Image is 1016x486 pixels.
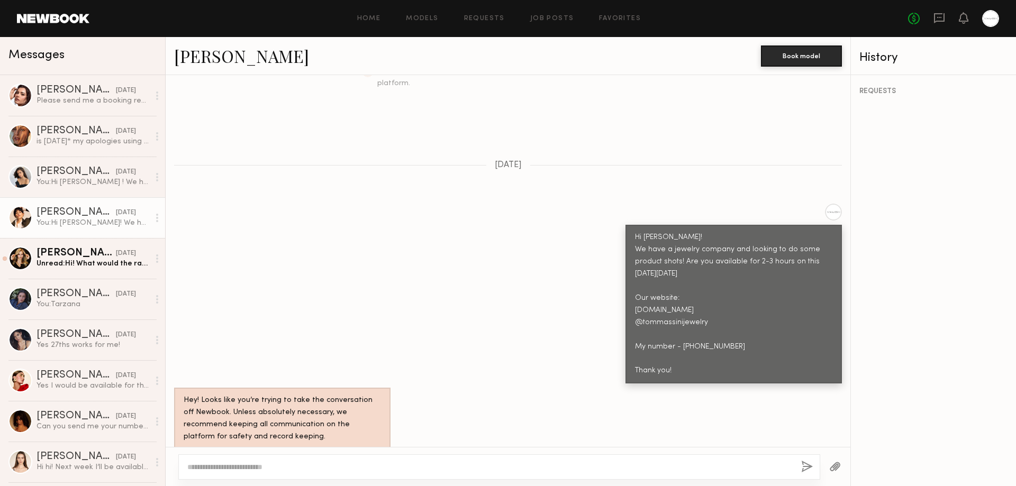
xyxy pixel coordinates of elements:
[37,259,149,269] div: Unread: Hi! What would the rate be? ☺️
[37,248,116,259] div: [PERSON_NAME]
[37,207,116,218] div: [PERSON_NAME]
[464,15,505,22] a: Requests
[116,371,136,381] div: [DATE]
[37,218,149,228] div: You: Hi [PERSON_NAME]! We have a jewelry company and looking to do some product shots! Are you av...
[37,299,149,309] div: You: Tarzana
[37,370,116,381] div: [PERSON_NAME]
[406,15,438,22] a: Models
[761,45,842,67] button: Book model
[184,395,381,443] div: Hey! Looks like you’re trying to take the conversation off Newbook. Unless absolutely necessary, ...
[859,52,1008,64] div: History
[37,340,149,350] div: Yes 27ths works for me!
[37,329,116,340] div: [PERSON_NAME]
[37,462,149,472] div: Hi hi! Next week I’ll be available for a shoot [DATE] or [DATE]
[761,51,842,60] a: Book model
[116,126,136,136] div: [DATE]
[859,88,1008,95] div: REQUESTS
[37,411,116,421] div: [PERSON_NAME]
[495,161,522,170] span: [DATE]
[116,86,136,96] div: [DATE]
[116,249,136,259] div: [DATE]
[37,167,116,177] div: [PERSON_NAME]
[37,136,149,146] div: is [DATE]* my apologies using voice to text.
[635,232,832,377] div: Hi [PERSON_NAME]! We have a jewelry company and looking to do some product shots! Are you availab...
[37,96,149,106] div: Please send me a booking request if you’d like to move forward! Thanks so much! Looking forward t...
[37,126,116,136] div: [PERSON_NAME]
[8,49,65,61] span: Messages
[174,44,309,67] a: [PERSON_NAME]
[357,15,381,22] a: Home
[530,15,574,22] a: Job Posts
[37,289,116,299] div: [PERSON_NAME]
[599,15,641,22] a: Favorites
[37,177,149,187] div: You: Hi [PERSON_NAME] ! We have a jewelry company and looking to do some product shots! Are you a...
[37,85,116,96] div: [PERSON_NAME]
[37,421,149,432] div: Can you send me your number?
[116,330,136,340] div: [DATE]
[37,381,149,391] div: Yes I would be available for the 27th :) Do you have a rate in mind ?
[116,452,136,462] div: [DATE]
[116,289,136,299] div: [DATE]
[116,411,136,421] div: [DATE]
[37,452,116,462] div: [PERSON_NAME]
[116,208,136,218] div: [DATE]
[116,167,136,177] div: [DATE]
